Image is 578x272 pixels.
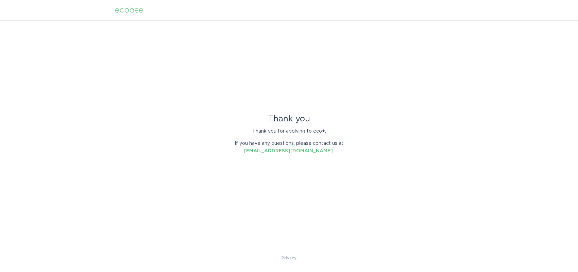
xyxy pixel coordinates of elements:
[282,254,296,262] a: Privacy Policy & Terms of Use
[115,6,143,14] div: ecobee
[230,128,348,135] p: Thank you for applying to eco+.
[244,149,333,153] a: [EMAIL_ADDRESS][DOMAIN_NAME]
[230,140,348,155] p: If you have any questions, please contact us at .
[230,115,348,123] div: Thank you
